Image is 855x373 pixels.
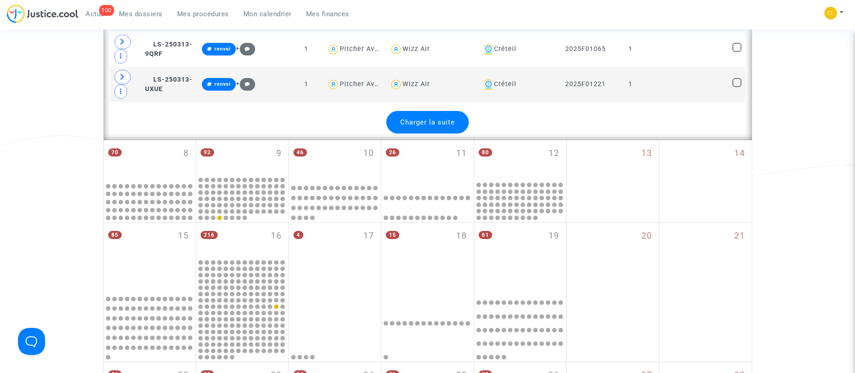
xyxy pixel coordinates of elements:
[289,140,381,180] div: mercredi septembre 10, 46 events, click to expand
[340,45,389,53] div: Pitcher Avocat
[289,67,324,102] td: 1
[215,46,231,52] span: renvoi
[236,80,255,87] span: +
[567,223,659,362] div: samedi septembre 20
[480,79,558,90] div: Créteil
[7,5,78,23] img: jc-logo.svg
[196,223,288,258] div: mardi septembre 16, 216 events, click to expand
[734,147,745,160] span: 14
[236,45,255,52] span: +
[201,231,218,239] span: 216
[386,231,399,239] span: 15
[567,140,659,222] div: samedi septembre 13
[381,223,474,291] div: jeudi septembre 18, 15 events, click to expand
[201,148,214,157] span: 92
[456,230,467,243] span: 18
[456,147,467,160] span: 11
[641,230,652,243] span: 20
[402,45,430,53] div: Wizz Air
[561,32,610,67] td: 2025F01065
[145,41,192,58] span: LS-250313-9QRF
[293,231,303,239] span: 4
[104,140,196,180] div: lundi septembre 8, 70 events, click to expand
[78,7,112,21] a: 100Actus
[549,147,559,160] span: 12
[561,67,610,102] td: 2025F01221
[824,7,837,19] img: 6fca9af68d76bfc0a5525c74dfee314f
[215,81,231,87] span: renvoi
[299,7,357,21] a: Mes finances
[86,10,105,18] span: Actus
[386,148,399,157] span: 26
[271,230,282,243] span: 16
[610,67,651,102] td: 1
[112,7,170,21] a: Mes dossiers
[483,44,494,55] img: icon-banque.svg
[480,44,558,55] div: Créteil
[145,76,192,93] span: LS-250313-UXUE
[734,230,745,243] span: 21
[474,140,567,180] div: vendredi septembre 12, 80 events, click to expand
[549,230,559,243] span: 19
[389,78,402,91] img: icon-user.svg
[474,223,567,291] div: vendredi septembre 19, 61 events, click to expand
[659,223,752,362] div: dimanche septembre 21
[659,140,752,222] div: dimanche septembre 14
[327,78,340,91] img: icon-user.svg
[479,148,492,157] span: 80
[236,7,299,21] a: Mon calendrier
[18,328,45,355] iframe: Help Scout Beacon - Open
[363,230,374,243] span: 17
[389,43,402,56] img: icon-user.svg
[243,10,292,18] span: Mon calendrier
[306,10,349,18] span: Mes finances
[183,147,189,160] span: 8
[381,140,474,180] div: jeudi septembre 11, 26 events, click to expand
[400,118,455,126] span: Charger la suite
[483,79,494,90] img: icon-banque.svg
[363,147,374,160] span: 10
[402,80,430,88] div: Wizz Air
[177,10,229,18] span: Mes procédures
[196,140,288,175] div: mardi septembre 9, 92 events, click to expand
[610,32,651,67] td: 1
[170,7,236,21] a: Mes procédures
[340,80,389,88] div: Pitcher Avocat
[289,32,324,67] td: 1
[276,147,282,160] span: 9
[108,148,122,157] span: 70
[119,10,163,18] span: Mes dossiers
[289,223,381,291] div: mercredi septembre 17, 4 events, click to expand
[104,223,196,291] div: lundi septembre 15, 85 events, click to expand
[99,5,114,16] div: 100
[108,231,122,239] span: 85
[479,231,492,239] span: 61
[293,148,307,157] span: 46
[641,147,652,160] span: 13
[178,230,189,243] span: 15
[327,43,340,56] img: icon-user.svg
